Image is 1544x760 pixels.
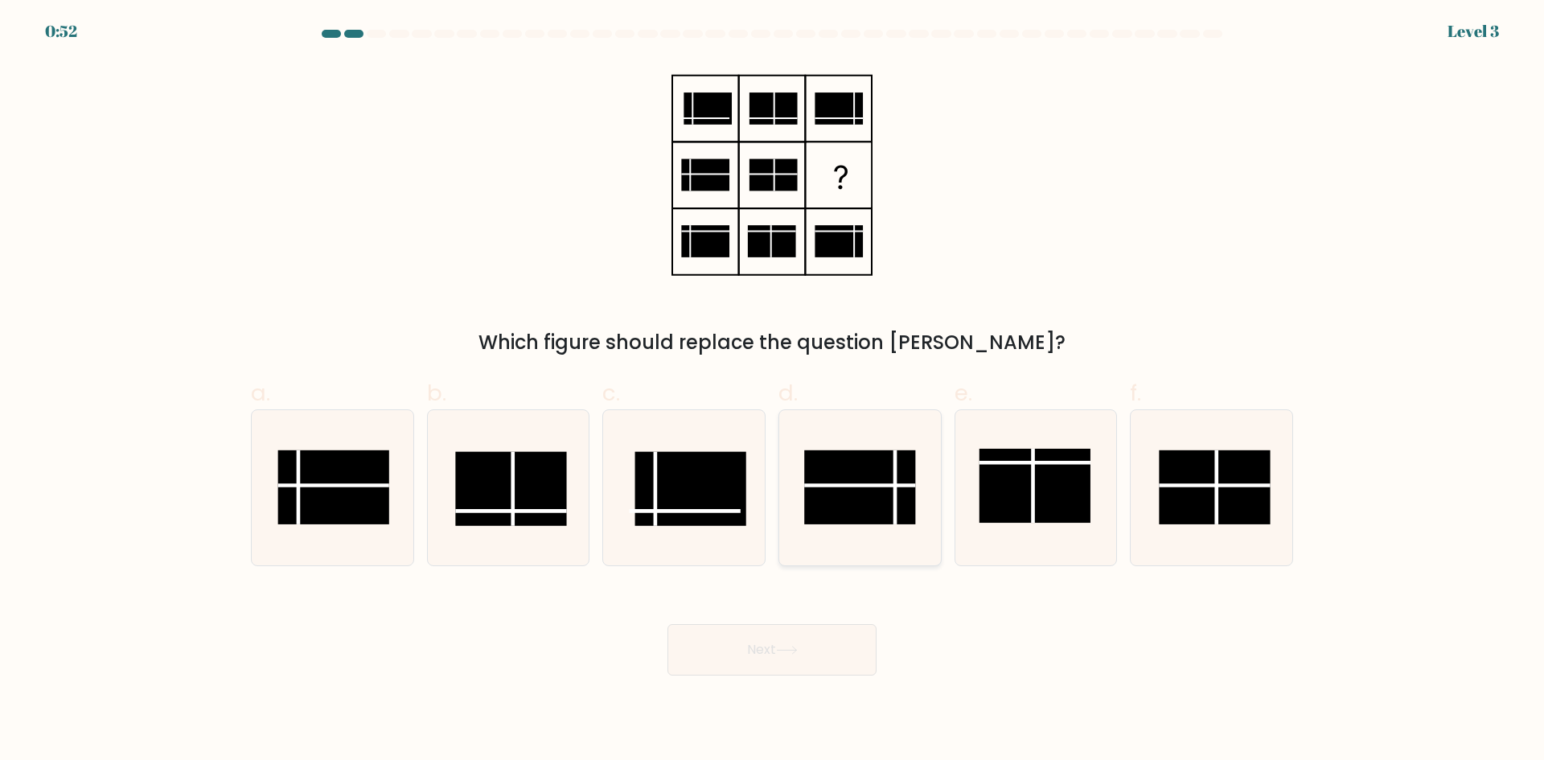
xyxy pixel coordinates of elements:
span: e. [955,377,972,409]
div: Level 3 [1447,19,1499,43]
button: Next [667,624,877,676]
span: d. [778,377,798,409]
span: a. [251,377,270,409]
span: b. [427,377,446,409]
div: Which figure should replace the question [PERSON_NAME]? [261,328,1283,357]
span: f. [1130,377,1141,409]
span: c. [602,377,620,409]
div: 0:52 [45,19,77,43]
